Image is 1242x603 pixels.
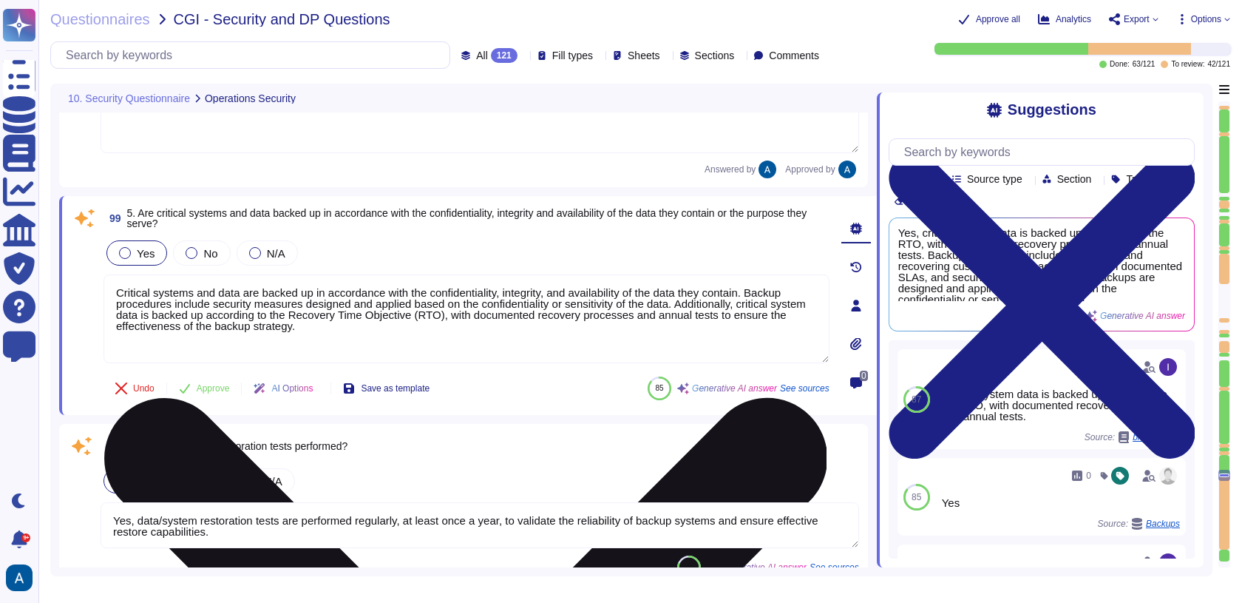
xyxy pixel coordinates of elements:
span: Export [1124,15,1150,24]
button: user [3,562,43,594]
img: user [1159,358,1177,376]
span: 5. Are critical systems and data backed up in accordance with the confidentiality, integrity and ... [127,207,807,229]
span: Sections [695,50,735,61]
span: To review: [1171,61,1204,68]
img: user [838,161,856,178]
span: 99 [103,213,121,223]
span: Comments [769,50,819,61]
span: Approve all [976,15,1020,24]
span: 85 [912,493,921,502]
input: Search by keywords [58,42,449,68]
span: CGI - Security and DP Questions [174,12,390,27]
span: 0 [860,371,868,381]
span: Sheets [628,50,660,61]
img: user [1159,467,1177,485]
span: 87 [912,395,921,404]
div: 121 [491,48,517,63]
span: 80 [685,563,693,571]
span: Answered by [705,165,756,174]
span: 63 / 121 [1133,61,1156,68]
span: Backups [1146,519,1180,528]
span: See sources [810,563,859,572]
span: Fill types [552,50,593,61]
img: user [6,565,33,591]
span: All [476,50,488,61]
span: Yes [137,247,155,260]
span: 42 / 121 [1207,61,1230,68]
img: user [759,161,776,178]
span: 10. Security Questionnaire [68,93,190,104]
span: Done: [1110,61,1130,68]
button: Approve all [958,13,1020,25]
span: Questionnaires [50,12,150,27]
span: Options [1191,15,1221,24]
textarea: Yes, data/system restoration tests are performed regularly, at least once a year, to validate the... [101,502,859,548]
span: Approved by [785,165,835,174]
span: 100 [101,441,123,451]
input: Search by keywords [897,139,1194,165]
span: Operations Security [205,93,296,104]
textarea: Critical systems and data are backed up in accordance with the confidentiality, integrity, and av... [103,274,829,363]
span: Analytics [1056,15,1091,24]
span: N/A [267,247,285,260]
span: 85 [656,384,664,392]
img: user [1159,553,1177,571]
button: Analytics [1038,13,1091,25]
span: No [203,247,217,260]
span: Source: [1098,518,1180,530]
div: 9+ [21,533,30,542]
